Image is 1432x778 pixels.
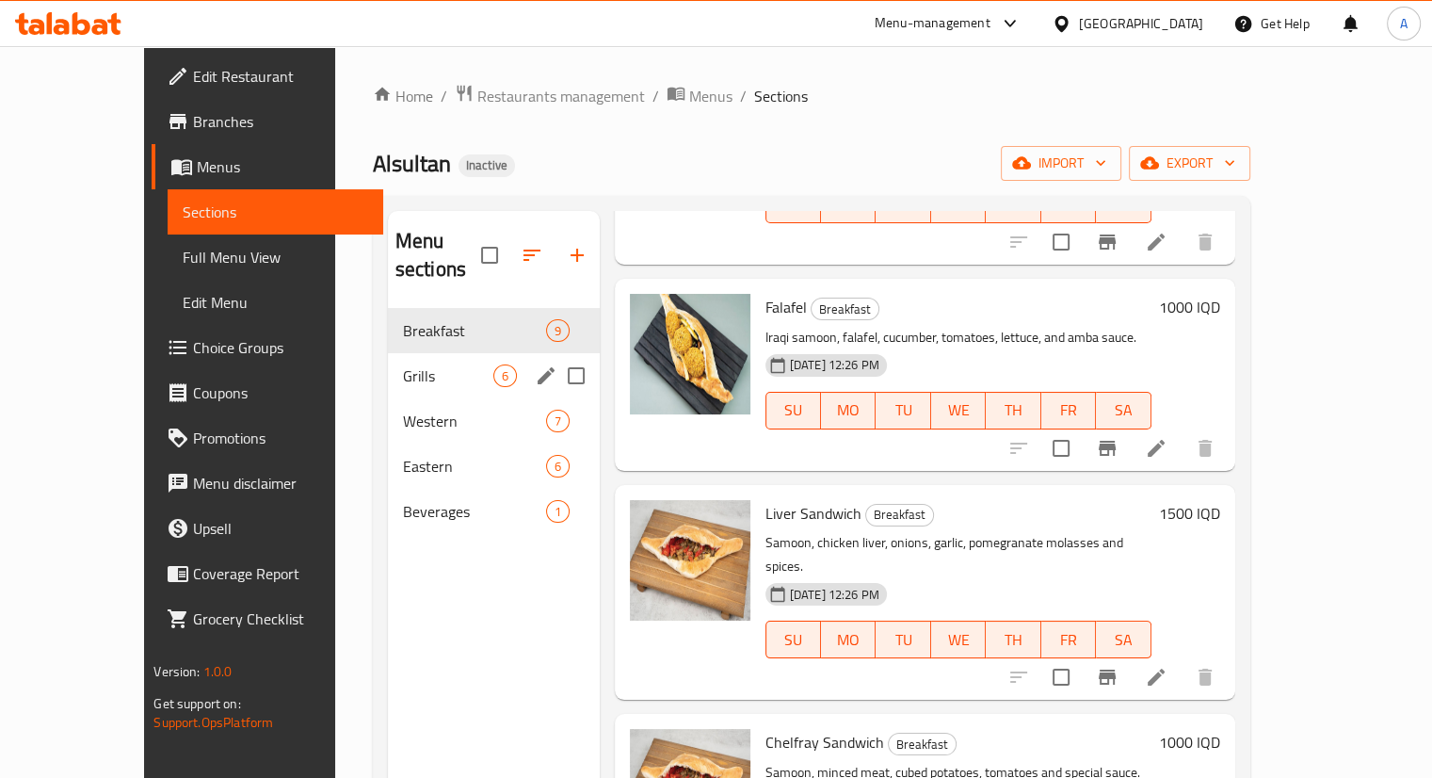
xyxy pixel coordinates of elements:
div: Inactive [459,154,515,177]
span: SA [1103,397,1143,424]
p: Samoon, chicken liver, onions, garlic, pomegranate molasses and spices. [765,531,1151,578]
span: 1 [547,503,569,521]
span: Breakfast [403,319,546,342]
span: FR [1049,626,1088,654]
span: FR [1049,397,1088,424]
h2: Menu sections [395,227,481,284]
span: MO [829,397,868,424]
p: Iraqi samoon, falafel, cucumber, tomatoes, lettuce, and amba sauce. [765,326,1151,349]
span: Restaurants management [477,85,645,107]
a: Upsell [152,506,383,551]
button: WE [931,392,986,430]
span: Choice Groups [193,336,368,359]
span: Inactive [459,157,515,173]
div: Breakfast [888,733,957,755]
span: TH [993,626,1033,654]
button: import [1001,146,1121,181]
span: Menu disclaimer [193,472,368,494]
nav: breadcrumb [373,84,1250,108]
li: / [441,85,447,107]
span: 6 [547,458,569,476]
span: Chelfray Sandwich [765,728,884,756]
a: Menu disclaimer [152,461,383,506]
span: Select all sections [470,235,509,275]
button: WE [931,621,986,658]
button: Branch-specific-item [1085,655,1130,700]
div: items [546,410,570,432]
button: TH [986,621,1040,658]
span: Sections [183,201,368,223]
a: Home [373,85,433,107]
button: SU [765,621,821,658]
div: [GEOGRAPHIC_DATA] [1079,13,1203,34]
a: Coupons [152,370,383,415]
h6: 1000 IQD [1159,729,1220,755]
span: WE [939,191,978,219]
a: Support.OpsPlatform [153,710,273,735]
a: Edit Menu [168,280,383,325]
span: Menus [197,155,368,178]
button: Add section [555,233,600,278]
button: MO [821,621,876,658]
span: [DATE] 12:26 PM [782,586,887,604]
span: 1.0.0 [203,659,233,684]
div: items [493,365,517,387]
span: 7 [547,413,569,430]
span: Beverages [403,500,546,523]
span: MO [829,191,868,219]
span: TH [993,397,1033,424]
button: delete [1183,219,1228,265]
button: export [1129,146,1250,181]
div: items [546,319,570,342]
span: Grills [403,365,493,387]
img: Falafel [630,294,750,414]
button: TU [876,621,930,658]
span: Falafel [765,293,807,321]
img: Liver Sandwich [630,500,750,621]
span: 6 [494,367,516,385]
button: FR [1041,392,1096,430]
div: Breakfast9 [388,308,600,353]
a: Coverage Report [152,551,383,596]
span: export [1144,152,1235,175]
a: Branches [152,99,383,144]
h6: 1000 IQD [1159,294,1220,320]
button: TU [876,392,930,430]
span: Get support on: [153,691,240,716]
div: Western7 [388,398,600,444]
a: Sections [168,189,383,235]
div: Grills6edit [388,353,600,398]
span: Western [403,410,546,432]
span: SA [1103,626,1143,654]
button: delete [1183,426,1228,471]
span: Version: [153,659,200,684]
span: TH [993,191,1033,219]
a: Menus [152,144,383,189]
span: Edit Menu [183,291,368,314]
button: Branch-specific-item [1085,219,1130,265]
nav: Menu sections [388,300,600,542]
span: SU [774,191,813,219]
button: TH [986,392,1040,430]
span: Breakfast [812,299,878,320]
button: SA [1096,621,1150,658]
h6: 1500 IQD [1159,500,1220,527]
button: delete [1183,655,1228,700]
span: TU [883,626,923,654]
span: Sort sections [509,233,555,278]
span: import [1016,152,1106,175]
span: Select to update [1041,657,1081,697]
span: WE [939,397,978,424]
span: Upsell [193,517,368,540]
a: Grocery Checklist [152,596,383,641]
span: Breakfast [889,734,956,755]
span: Breakfast [866,504,933,526]
span: 9 [547,322,569,340]
div: Menu-management [875,12,990,35]
span: Menus [689,85,732,107]
button: SA [1096,392,1150,430]
span: Alsultan [373,142,451,185]
li: / [652,85,659,107]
